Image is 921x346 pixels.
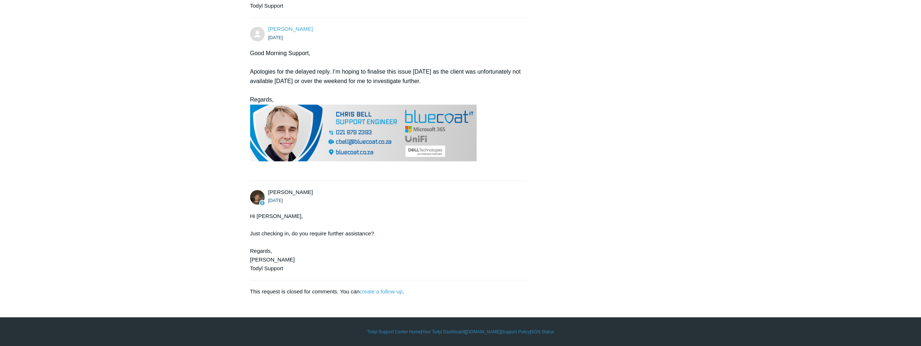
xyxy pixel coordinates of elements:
[250,280,528,296] div: This request is closed for comments. You can .
[531,329,554,335] a: SGN Status
[502,329,530,335] a: Support Policy
[367,329,421,335] a: Todyl Support Center Home
[268,35,283,40] time: 09/01/2025, 08:24
[250,329,671,335] div: | | | |
[250,96,274,103] span: Regards,
[466,329,501,335] a: [DOMAIN_NAME]
[268,26,313,32] span: Christopher Bell
[422,329,464,335] a: Your Todyl Dashboard
[268,198,283,203] time: 09/03/2025, 17:15
[268,189,313,195] span: Andy Paull
[250,212,521,273] div: Hi [PERSON_NAME], Just checking in, do you require further assistance? Regards, [PERSON_NAME] Tod...
[268,26,313,32] a: [PERSON_NAME]
[359,288,402,294] a: create a follow-up
[250,50,310,56] span: Good Morning Support,
[250,69,521,84] span: Apologies for the delayed reply. I’m hoping to finalise this issue [DATE] as the client was unfor...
